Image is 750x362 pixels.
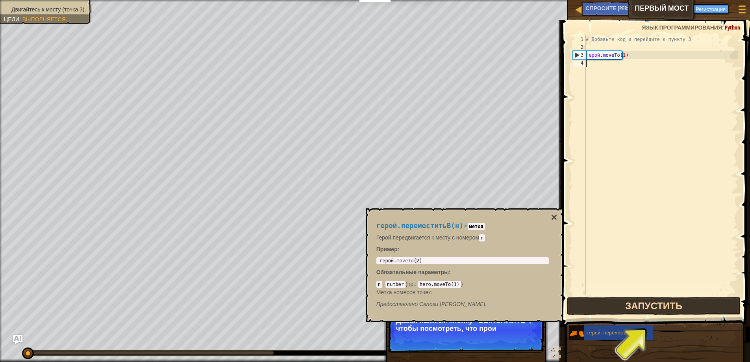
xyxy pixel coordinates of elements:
[696,6,726,13] font: Регистрация
[551,211,557,223] font: ×
[406,281,407,287] font: (
[376,234,479,241] font: Герой передвигается к месту с номером
[722,24,724,31] font: :
[585,4,652,12] font: Спросите [PERSON_NAME]
[479,234,485,241] code: n
[4,6,86,13] li: Двигайтесь к мосту (точка 3).
[449,269,451,275] font: :
[376,222,463,230] font: герой.переместитьВ(н)
[580,37,583,42] font: 1
[19,16,21,22] font: :
[415,281,417,287] font: :
[580,45,583,50] font: 2
[11,6,86,13] font: Двигайтесь к мосту (точка 3).
[642,24,722,31] font: Язык программирования
[398,246,400,252] font: :
[463,222,468,230] font: -
[382,281,384,287] font: :
[581,52,583,58] font: 3
[567,297,741,315] button: Запустить
[376,289,432,295] font: Метка номеров точек.
[418,281,461,288] code: hero.moveTo(1)
[376,269,449,275] font: Обязательные параметры
[661,4,685,12] font: Советы
[580,60,583,66] font: 4
[407,281,415,287] font: пр.
[569,326,584,341] img: portrait.png
[586,330,646,336] font: герой.переместитьВ(n)
[376,301,418,307] font: Предоставлено
[376,281,382,288] code: n
[4,16,19,22] font: Цели
[548,346,564,362] button: Переключить полноэкранный режим
[725,24,740,31] font: Python
[461,281,463,287] font: )
[419,301,487,307] font: Сапоги [PERSON_NAME].
[22,16,70,22] font: Выполняется...
[468,223,485,230] code: метод
[396,317,536,332] p: Давай нажмем кнопку “ВЫПОЛНИТЬ”, чтобы посмотреть, что прои
[485,234,487,241] font: .
[581,2,656,16] button: Спросите ИИ
[693,4,728,14] button: Регистрация
[376,246,398,252] font: Пример
[13,335,22,344] button: Спросите ИИ
[385,281,406,288] code: number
